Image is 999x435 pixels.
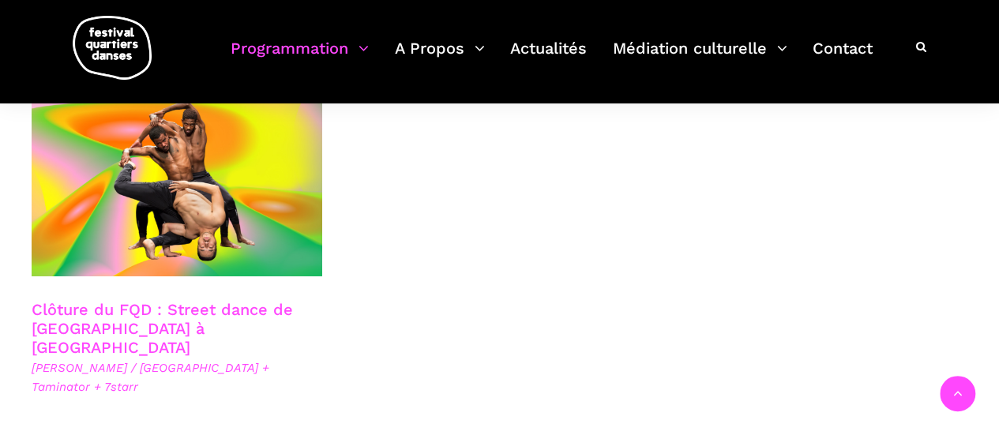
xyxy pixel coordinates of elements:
[395,35,485,81] a: A Propos
[231,35,369,81] a: Programmation
[813,35,873,81] a: Contact
[510,35,587,81] a: Actualités
[32,300,293,357] a: Clôture du FQD : Street dance de [GEOGRAPHIC_DATA] à [GEOGRAPHIC_DATA]
[73,16,152,80] img: logo-fqd-med
[613,35,787,81] a: Médiation culturelle
[32,358,322,396] span: [PERSON_NAME] / [GEOGRAPHIC_DATA] + Taminator + 7starr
